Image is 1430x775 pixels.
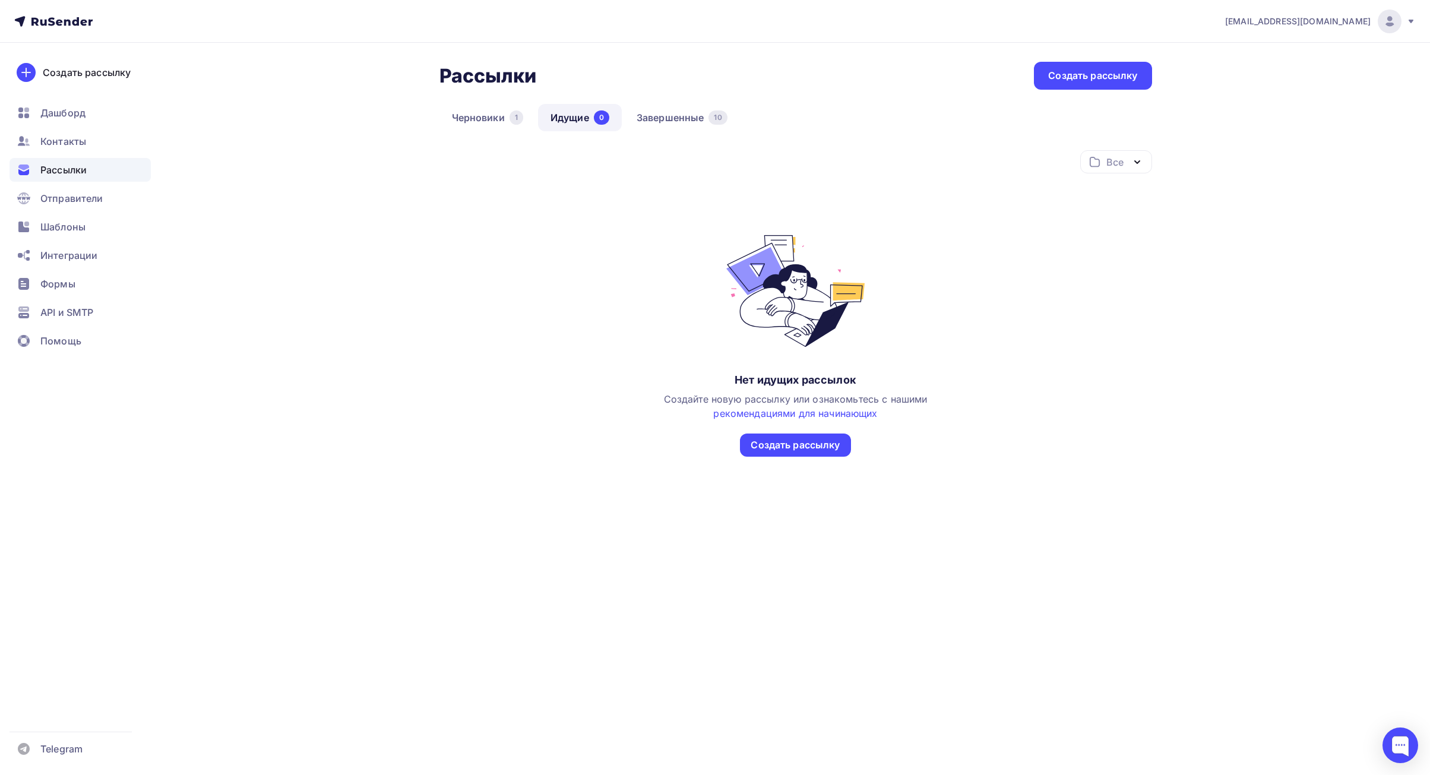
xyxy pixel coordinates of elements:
[40,742,83,756] span: Telegram
[624,104,740,131] a: Завершенные10
[439,104,536,131] a: Черновики1
[10,272,151,296] a: Формы
[40,248,97,262] span: Интеграции
[10,158,151,182] a: Рассылки
[735,373,856,387] div: Нет идущих рассылок
[10,215,151,239] a: Шаблоны
[40,191,103,205] span: Отправители
[40,305,93,320] span: API и SMTP
[439,64,537,88] h2: Рассылки
[40,220,86,234] span: Шаблоны
[40,134,86,148] span: Контакты
[1048,69,1137,83] div: Создать рассылку
[751,438,840,452] div: Создать рассылку
[708,110,727,125] div: 10
[40,163,87,177] span: Рассылки
[1080,150,1152,173] button: Все
[1106,155,1123,169] div: Все
[10,129,151,153] a: Контакты
[10,186,151,210] a: Отправители
[1225,15,1371,27] span: [EMAIL_ADDRESS][DOMAIN_NAME]
[664,393,928,419] span: Создайте новую рассылку или ознакомьтесь с нашими
[40,334,81,348] span: Помощь
[510,110,523,125] div: 1
[40,106,86,120] span: Дашборд
[10,101,151,125] a: Дашборд
[713,407,877,419] a: рекомендациями для начинающих
[43,65,131,80] div: Создать рассылку
[594,110,609,125] div: 0
[538,104,622,131] a: Идущие0
[1225,10,1416,33] a: [EMAIL_ADDRESS][DOMAIN_NAME]
[40,277,75,291] span: Формы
